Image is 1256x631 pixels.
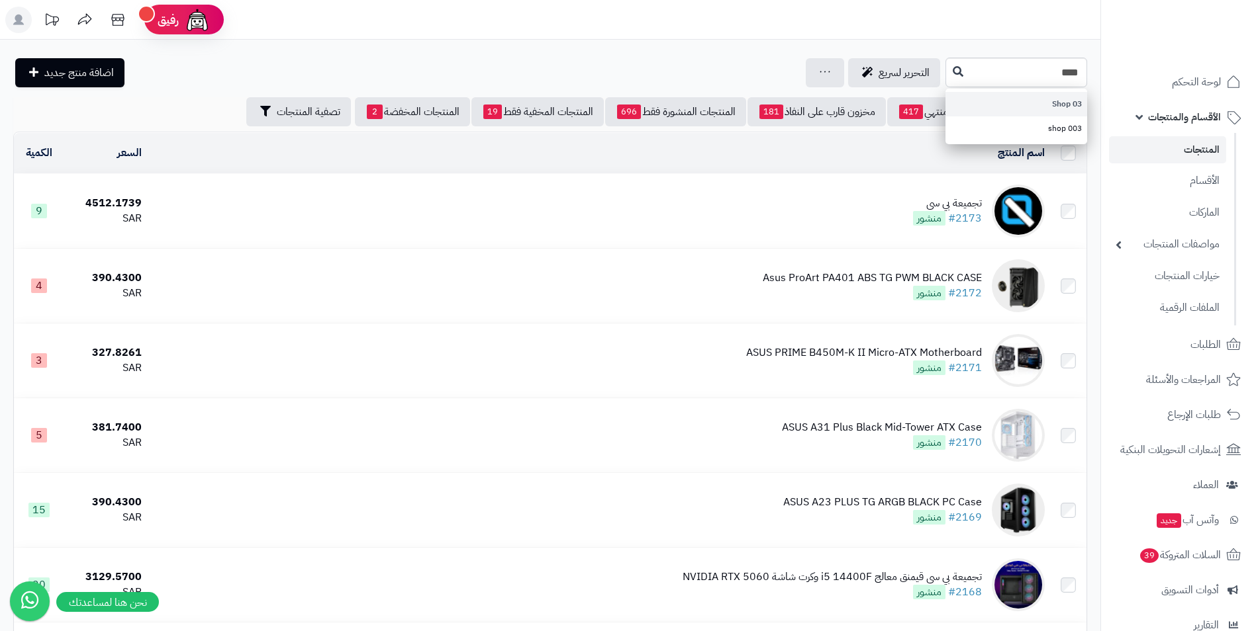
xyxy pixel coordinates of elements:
div: SAR [70,585,141,600]
div: 390.4300 [70,271,141,286]
span: 19 [483,105,502,119]
span: المراجعات والأسئلة [1146,370,1221,389]
span: أدوات التسويق [1161,581,1219,599]
div: SAR [70,360,141,376]
a: الأقسام [1109,167,1226,195]
a: المنتجات المنشورة فقط696 [605,97,746,126]
a: السعر [117,145,142,161]
a: المنتجات [1109,136,1226,163]
span: جديد [1157,513,1181,528]
span: 3 [31,353,47,368]
span: 5 [31,428,47,442]
a: التحرير لسريع [848,58,940,87]
span: منشور [913,510,945,525]
a: المراجعات والأسئلة [1109,364,1248,396]
span: 20 [28,577,50,592]
a: لوحة التحكم [1109,66,1248,98]
div: Asus ProArt PA401 ABS TG PWM BLACK CASE [763,271,982,286]
span: 417 [899,105,923,119]
span: إشعارات التحويلات البنكية [1120,441,1221,459]
span: رفيق [158,12,179,28]
a: تحديثات المنصة [35,7,68,36]
div: SAR [70,211,141,226]
div: تجميعة بي سي قيمنق معالج i5 14400F وكرت شاشة NVIDIA RTX 5060 [683,569,982,585]
img: ASUS PRIME B450M-K II Micro-ATX Motherboard [992,334,1045,387]
a: #2168 [948,584,982,600]
div: تجميعة بي سي [913,196,982,211]
a: الماركات [1109,198,1226,227]
span: السلات المتروكة [1139,546,1221,564]
button: تصفية المنتجات [246,97,351,126]
span: 39 [1140,548,1159,563]
a: #2173 [948,210,982,226]
a: خيارات المنتجات [1109,262,1226,290]
span: 15 [28,503,50,517]
a: #2172 [948,285,982,301]
a: اضافة منتج جديد [15,58,124,87]
span: منشور [913,585,945,599]
img: تجميعة بي سي [992,185,1045,237]
a: #2169 [948,509,982,525]
a: مواصفات المنتجات [1109,230,1226,259]
a: طلبات الإرجاع [1109,399,1248,431]
img: ai-face.png [184,7,211,33]
a: اسم المنتج [998,145,1045,161]
span: 2 [367,105,383,119]
a: السلات المتروكة39 [1109,539,1248,571]
div: 381.7400 [70,420,141,435]
div: ASUS A23 PLUS TG ARGB BLACK PC Case [783,495,982,510]
span: 696 [617,105,641,119]
img: Asus ProArt PA401 ABS TG PWM BLACK CASE [992,259,1045,312]
div: SAR [70,435,141,450]
a: المنتجات المخفضة2 [355,97,470,126]
div: 327.8261 [70,345,141,360]
span: 4 [31,278,47,293]
a: الملفات الرقمية [1109,294,1226,322]
span: منشور [913,211,945,226]
span: منشور [913,360,945,375]
div: SAR [70,286,141,301]
div: 3129.5700 [70,569,141,585]
img: تجميعة بي سي قيمنق معالج i5 14400F وكرت شاشة NVIDIA RTX 5060 [992,558,1045,611]
a: وآتس آبجديد [1109,504,1248,536]
a: shop 003 [945,116,1087,141]
a: 03 Shop [945,92,1087,116]
span: وآتس آب [1155,511,1219,529]
span: التحرير لسريع [879,65,930,81]
span: منشور [913,435,945,450]
div: ASUS PRIME B450M-K II Micro-ATX Motherboard [746,345,982,360]
a: الكمية [26,145,52,161]
span: تصفية المنتجات [277,104,340,120]
div: ASUS A31 Plus Black Mid-Tower ATX Case [782,420,982,435]
a: #2170 [948,435,982,450]
a: المنتجات المخفية فقط19 [471,97,604,126]
div: 4512.1739 [70,196,141,211]
a: العملاء [1109,469,1248,501]
span: الأقسام والمنتجات [1148,108,1221,126]
div: SAR [70,510,141,525]
span: 181 [759,105,783,119]
a: مخزون قارب على النفاذ181 [748,97,886,126]
span: لوحة التحكم [1172,73,1221,91]
a: الطلبات [1109,329,1248,360]
img: ASUS A31 Plus Black Mid-Tower ATX Case [992,409,1045,462]
a: مخزون منتهي417 [887,97,989,126]
span: العملاء [1193,476,1219,494]
a: أدوات التسويق [1109,574,1248,606]
a: إشعارات التحويلات البنكية [1109,434,1248,466]
span: اضافة منتج جديد [44,65,114,81]
span: 9 [31,204,47,218]
a: #2171 [948,360,982,376]
span: منشور [913,286,945,300]
span: الطلبات [1190,335,1221,354]
div: 390.4300 [70,495,141,510]
img: ASUS A23 PLUS TG ARGB BLACK PC Case [992,484,1045,536]
span: طلبات الإرجاع [1167,405,1221,424]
